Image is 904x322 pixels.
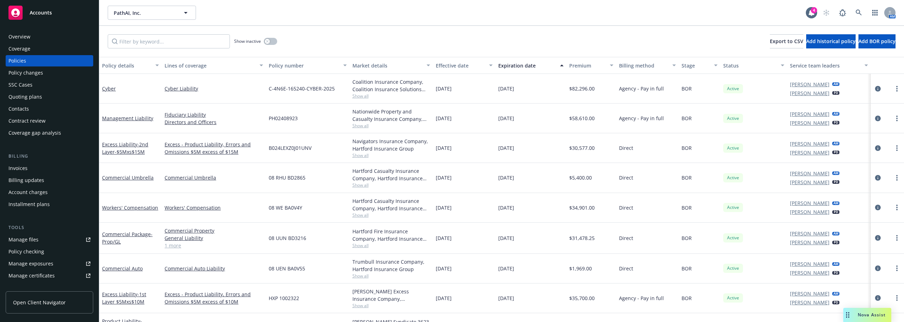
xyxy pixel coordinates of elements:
[893,114,901,123] a: more
[616,57,679,74] button: Billing method
[682,294,692,302] span: BOR
[619,234,633,242] span: Direct
[874,114,882,123] a: circleInformation
[165,227,263,234] a: Commercial Property
[165,85,263,92] a: Cyber Liability
[436,204,452,211] span: [DATE]
[8,258,53,269] div: Manage exposures
[102,62,151,69] div: Policy details
[726,86,740,92] span: Active
[569,265,592,272] span: $1,969.00
[498,294,514,302] span: [DATE]
[6,3,93,23] a: Accounts
[8,187,48,198] div: Account charges
[770,34,803,48] button: Export to CSV
[790,299,829,306] a: [PERSON_NAME]
[269,115,298,122] span: PH02408923
[8,199,50,210] div: Installment plans
[8,282,44,293] div: Manage claims
[498,204,514,211] span: [DATE]
[436,234,452,242] span: [DATE]
[893,203,901,212] a: more
[436,62,485,69] div: Effective date
[352,258,430,273] div: Trumbull Insurance Company, Hartford Insurance Group
[6,103,93,115] a: Contacts
[8,43,30,54] div: Coverage
[790,119,829,127] a: [PERSON_NAME]
[893,264,901,273] a: more
[108,34,230,48] input: Filter by keyword...
[165,204,263,211] a: Workers' Compensation
[8,67,43,78] div: Policy changes
[8,55,26,66] div: Policies
[566,57,617,74] button: Premium
[498,174,514,181] span: [DATE]
[790,239,829,246] a: [PERSON_NAME]
[6,258,93,269] a: Manage exposures
[874,144,882,152] a: circleInformation
[790,260,829,268] a: [PERSON_NAME]
[8,91,42,103] div: Quoting plans
[6,224,93,231] div: Tools
[8,246,44,257] div: Policy checking
[874,294,882,302] a: circleInformation
[8,270,55,281] div: Manage certificates
[102,174,154,181] a: Commercial Umbrella
[433,57,495,74] button: Effective date
[619,174,633,181] span: Direct
[6,175,93,186] a: Billing updates
[806,38,856,45] span: Add historical policy
[498,265,514,272] span: [DATE]
[6,270,93,281] a: Manage certificates
[102,141,148,155] span: - 2nd Layer-$5Mxs$15M
[6,127,93,139] a: Coverage gap analysis
[874,203,882,212] a: circleInformation
[6,282,93,293] a: Manage claims
[352,167,430,182] div: Hartford Casualty Insurance Company, Hartford Insurance Group
[6,115,93,127] a: Contract review
[858,34,896,48] button: Add BOR policy
[726,145,740,151] span: Active
[352,273,430,279] span: Show all
[8,79,32,90] div: SSC Cases
[498,62,556,69] div: Expiration date
[770,38,803,45] span: Export to CSV
[619,204,633,211] span: Direct
[569,174,592,181] span: $5,400.00
[858,38,896,45] span: Add BOR policy
[352,78,430,93] div: Coalition Insurance Company, Coalition Insurance Solutions (Carrier)
[874,84,882,93] a: circleInformation
[352,137,430,152] div: Navigators Insurance Company, Hartford Insurance Group
[893,294,901,302] a: more
[6,43,93,54] a: Coverage
[6,79,93,90] a: SSC Cases
[498,115,514,122] span: [DATE]
[6,153,93,160] div: Billing
[874,174,882,182] a: circleInformation
[723,62,777,69] div: Status
[352,182,430,188] span: Show all
[352,212,430,218] span: Show all
[790,89,829,97] a: [PERSON_NAME]
[266,57,349,74] button: Policy number
[269,265,305,272] span: 08 UEN BA0V55
[679,57,720,74] button: Stage
[569,62,606,69] div: Premium
[852,6,866,20] a: Search
[619,85,664,92] span: Agency - Pay in full
[6,163,93,174] a: Invoices
[790,230,829,237] a: [PERSON_NAME]
[102,291,146,305] a: Excess Liability
[619,115,664,122] span: Agency - Pay in full
[8,103,29,115] div: Contacts
[874,234,882,242] a: circleInformation
[350,57,433,74] button: Market details
[790,199,829,207] a: [PERSON_NAME]
[165,291,263,305] a: Excess - Product Liability, Errors and Omissions $5M excess of $10M
[352,152,430,158] span: Show all
[619,265,633,272] span: Direct
[726,235,740,241] span: Active
[102,85,116,92] a: Cyber
[165,265,263,272] a: Commercial Auto Liability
